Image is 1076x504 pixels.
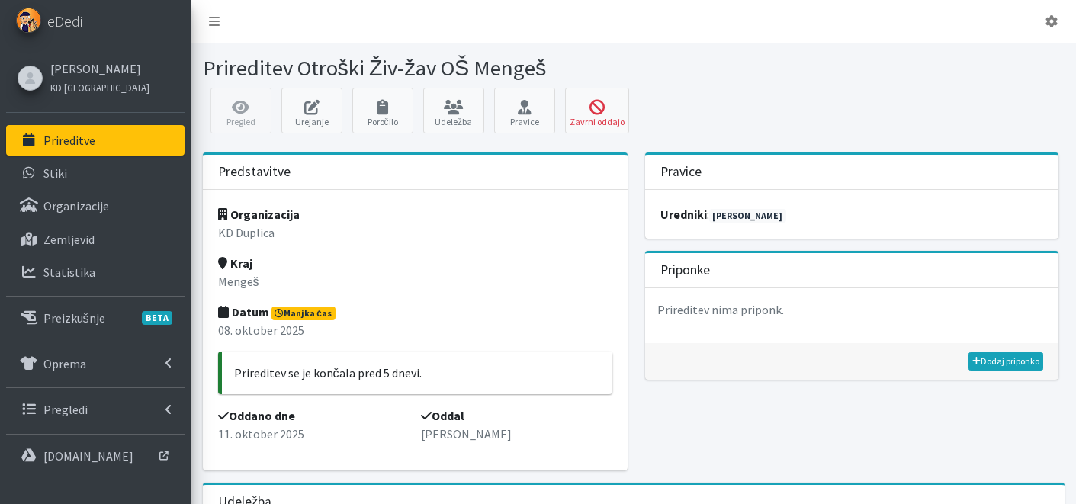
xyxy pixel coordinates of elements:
p: Prireditve [43,133,95,148]
p: 08. oktober 2025 [218,321,613,339]
p: Zemljevid [43,232,95,247]
a: Poročilo [352,88,413,133]
h3: Pravice [660,164,702,180]
p: Prireditev nima priponk. [645,288,1059,331]
span: BETA [142,311,172,325]
a: Urejanje [281,88,342,133]
span: Manjka čas [271,307,336,320]
span: eDedi [47,10,82,33]
a: Stiki [6,158,185,188]
div: : [645,190,1059,239]
p: [PERSON_NAME] [421,425,612,443]
strong: uredniki [660,207,707,222]
h1: Prireditev Otroški Živ-žav OŠ Mengeš [203,55,628,82]
strong: Kraj [218,255,252,271]
a: Pregledi [6,394,185,425]
a: Pravice [494,88,555,133]
p: Preizkušnje [43,310,105,326]
button: Zavrni oddajo [565,88,629,133]
strong: Oddano dne [218,408,295,423]
p: Organizacije [43,198,109,213]
h3: Priponke [660,262,710,278]
p: 11. oktober 2025 [218,425,410,443]
a: Statistika [6,257,185,287]
p: Stiki [43,165,67,181]
p: Prireditev se je končala pred 5 dnevi. [234,364,601,382]
a: [PERSON_NAME] [50,59,149,78]
a: Prireditve [6,125,185,156]
p: Oprema [43,356,86,371]
a: Udeležba [423,88,484,133]
a: [DOMAIN_NAME] [6,441,185,471]
p: KD Duplica [218,223,613,242]
img: eDedi [16,8,41,33]
h3: Predstavitve [218,164,291,180]
a: Zemljevid [6,224,185,255]
a: Oprema [6,348,185,379]
strong: Organizacija [218,207,300,222]
p: Statistika [43,265,95,280]
p: [DOMAIN_NAME] [43,448,133,464]
p: Mengeš [218,272,613,291]
a: [PERSON_NAME] [709,209,787,223]
strong: Oddal [421,408,464,423]
a: KD [GEOGRAPHIC_DATA] [50,78,149,96]
a: Organizacije [6,191,185,221]
p: Pregledi [43,402,88,417]
small: KD [GEOGRAPHIC_DATA] [50,82,149,94]
strong: Datum [218,304,269,319]
a: PreizkušnjeBETA [6,303,185,333]
a: Dodaj priponko [968,352,1043,371]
